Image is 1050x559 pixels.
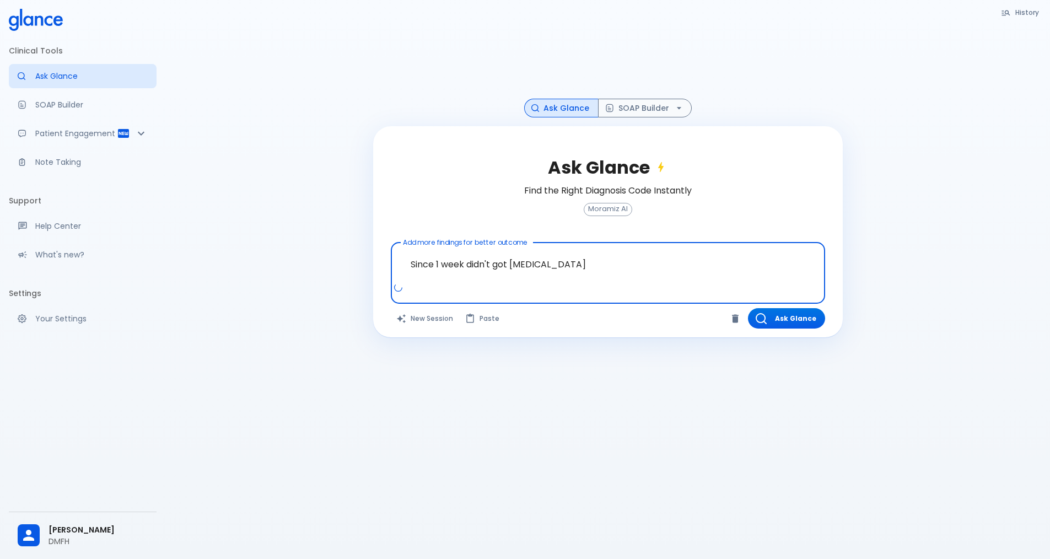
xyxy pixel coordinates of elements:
p: Your Settings [35,313,148,324]
button: Paste from clipboard [460,308,506,329]
a: Moramiz: Find ICD10AM codes instantly [9,64,157,88]
label: Add more findings for better outcome [403,238,527,247]
p: What's new? [35,249,148,260]
span: Moramiz AI [584,205,632,213]
a: Get help from our support team [9,214,157,238]
div: Patient Reports & Referrals [9,121,157,146]
li: Support [9,187,157,214]
li: Settings [9,280,157,307]
li: Clinical Tools [9,37,157,64]
a: Docugen: Compose a clinical documentation in seconds [9,93,157,117]
a: Advanced note-taking [9,150,157,174]
button: SOAP Builder [598,99,692,118]
button: Clears all inputs and results. [391,308,460,329]
p: Note Taking [35,157,148,168]
h6: Find the Right Diagnosis Code Instantly [524,183,692,198]
p: Ask Glance [35,71,148,82]
a: Manage your settings [9,307,157,331]
p: Patient Engagement [35,128,117,139]
p: DMFH [49,536,148,547]
button: Ask Glance [748,308,825,329]
button: History [995,4,1046,20]
span: [PERSON_NAME] [49,524,148,536]
textarea: Since 1 week didn't got [MEDICAL_DATA] [399,247,817,282]
button: Clear [727,310,744,327]
button: Ask Glance [524,99,599,118]
div: [PERSON_NAME]DMFH [9,517,157,555]
div: Recent updates and feature releases [9,243,157,267]
h2: Ask Glance [548,157,667,178]
p: SOAP Builder [35,99,148,110]
p: Help Center [35,221,148,232]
